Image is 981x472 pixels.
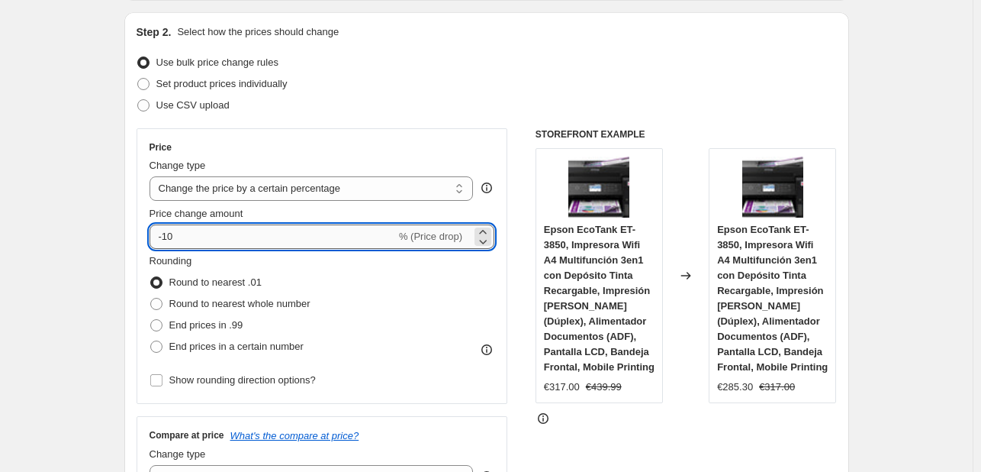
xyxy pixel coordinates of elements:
[169,341,304,352] span: End prices in a certain number
[150,208,243,219] span: Price change amount
[156,57,278,68] span: Use bulk price change rules
[230,430,359,441] button: What's the compare at price?
[759,380,795,395] strike: €317.00
[544,380,580,395] div: €317.00
[742,157,803,218] img: 71S0PHxWCyL_80x.jpg
[544,224,655,373] span: Epson EcoTank ET-3850, Impresora Wifi A4 Multifunción 3en1 con Depósito Tinta Recargable, Impresi...
[169,319,243,331] span: End prices in .99
[150,225,396,249] input: -15
[156,78,288,89] span: Set product prices individually
[399,231,462,242] span: % (Price drop)
[479,180,494,196] div: help
[150,141,172,154] h3: Price
[150,160,206,171] span: Change type
[717,224,828,373] span: Epson EcoTank ET-3850, Impresora Wifi A4 Multifunción 3en1 con Depósito Tinta Recargable, Impresi...
[150,448,206,460] span: Change type
[150,429,224,441] h3: Compare at price
[169,374,316,386] span: Show rounding direction options?
[150,255,192,267] span: Rounding
[568,157,629,218] img: 71S0PHxWCyL_80x.jpg
[177,24,339,40] p: Select how the prices should change
[536,128,837,141] h6: STOREFRONT EXAMPLE
[169,298,310,309] span: Round to nearest whole number
[137,24,172,40] h2: Step 2.
[169,276,262,288] span: Round to nearest .01
[156,99,230,111] span: Use CSV upload
[717,380,753,395] div: €285.30
[586,380,622,395] strike: €439.99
